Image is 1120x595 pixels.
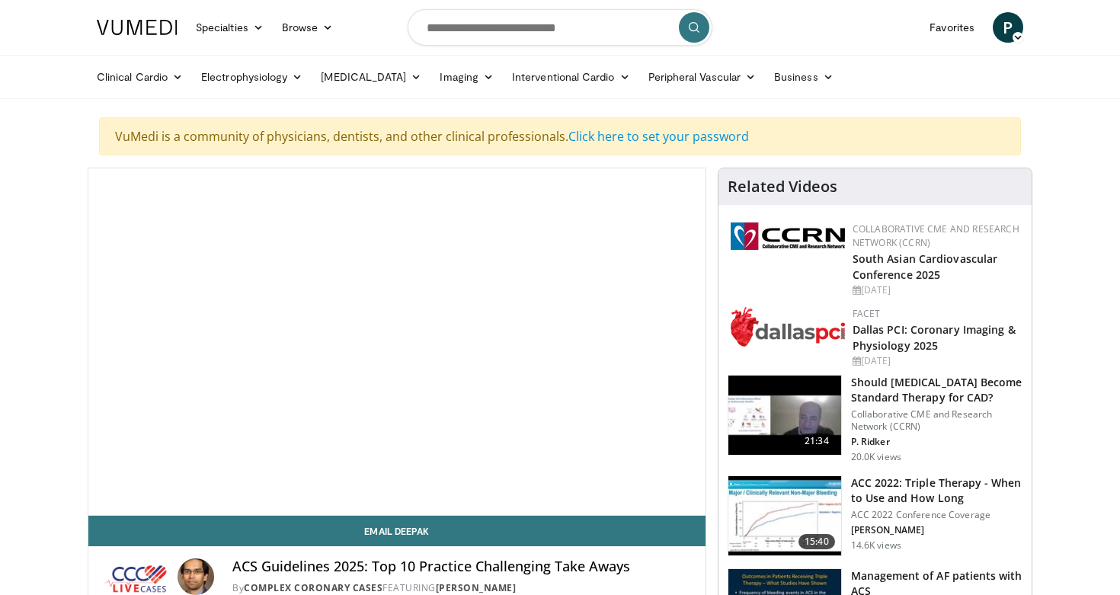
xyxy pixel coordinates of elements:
[88,62,192,92] a: Clinical Cardio
[728,476,841,555] img: 9cc0c993-ed59-4664-aa07-2acdd981abd5.150x105_q85_crop-smart_upscale.jpg
[244,581,382,594] a: Complex Coronary Cases
[853,222,1019,249] a: Collaborative CME and Research Network (CCRN)
[728,375,1022,463] a: 21:34 Should [MEDICAL_DATA] Become Standard Therapy for CAD? Collaborative CME and Research Netwo...
[312,62,430,92] a: [MEDICAL_DATA]
[920,12,984,43] a: Favorites
[853,322,1016,353] a: Dallas PCI: Coronary Imaging & Physiology 2025
[731,307,845,347] img: 939357b5-304e-4393-95de-08c51a3c5e2a.png.150x105_q85_autocrop_double_scale_upscale_version-0.2.png
[232,581,693,595] div: By FEATURING
[88,168,706,516] video-js: Video Player
[101,558,171,595] img: Complex Coronary Cases
[187,12,273,43] a: Specialties
[851,539,901,552] p: 14.6K views
[853,354,1019,368] div: [DATE]
[853,283,1019,297] div: [DATE]
[436,581,517,594] a: [PERSON_NAME]
[639,62,765,92] a: Peripheral Vascular
[851,475,1022,506] h3: ACC 2022: Triple Therapy - When to Use and How Long
[192,62,312,92] a: Electrophysiology
[851,408,1022,433] p: Collaborative CME and Research Network (CCRN)
[728,376,841,455] img: eb63832d-2f75-457d-8c1a-bbdc90eb409c.150x105_q85_crop-smart_upscale.jpg
[568,128,749,145] a: Click here to set your password
[851,436,1022,448] p: P. Ridker
[853,307,881,320] a: FACET
[731,222,845,250] img: a04ee3ba-8487-4636-b0fb-5e8d268f3737.png.150x105_q85_autocrop_double_scale_upscale_version-0.2.png
[851,524,1022,536] p: [PERSON_NAME]
[851,375,1022,405] h3: Should [MEDICAL_DATA] Become Standard Therapy for CAD?
[728,178,837,196] h4: Related Videos
[798,433,835,449] span: 21:34
[851,509,1022,521] p: ACC 2022 Conference Coverage
[99,117,1021,155] div: VuMedi is a community of physicians, dentists, and other clinical professionals.
[408,9,712,46] input: Search topics, interventions
[851,451,901,463] p: 20.0K views
[728,475,1022,556] a: 15:40 ACC 2022: Triple Therapy - When to Use and How Long ACC 2022 Conference Coverage [PERSON_NA...
[430,62,503,92] a: Imaging
[798,534,835,549] span: 15:40
[993,12,1023,43] a: P
[88,516,706,546] a: Email Deepak
[97,20,178,35] img: VuMedi Logo
[232,558,693,575] h4: ACS Guidelines 2025: Top 10 Practice Challenging Take Aways
[178,558,214,595] img: Avatar
[853,251,998,282] a: South Asian Cardiovascular Conference 2025
[273,12,343,43] a: Browse
[765,62,843,92] a: Business
[503,62,639,92] a: Interventional Cardio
